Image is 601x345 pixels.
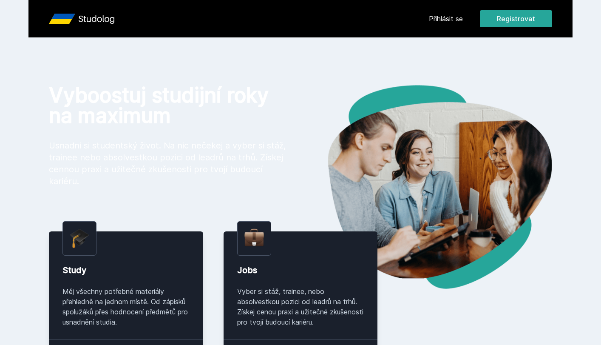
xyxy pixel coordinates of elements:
a: Přihlásit se [429,14,463,24]
div: Měj všechny potřebné materiály přehledně na jednom místě. Od zápisků spolužáků přes hodnocení pře... [62,286,190,327]
div: Jobs [237,264,364,276]
p: Usnadni si studentský život. Na nic nečekej a vyber si stáž, trainee nebo absolvestkou pozici od ... [49,140,287,187]
div: Vyber si stáž, trainee, nebo absolvestkou pozici od leadrů na trhů. Získej cenou praxi a užitečné... [237,286,364,327]
img: graduation-cap.png [70,228,89,248]
div: Study [62,264,190,276]
h1: Vyboostuj studijní roky na maximum [49,85,287,126]
button: Registrovat [480,10,552,27]
img: briefcase.png [244,227,264,248]
img: hero.png [300,85,552,289]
